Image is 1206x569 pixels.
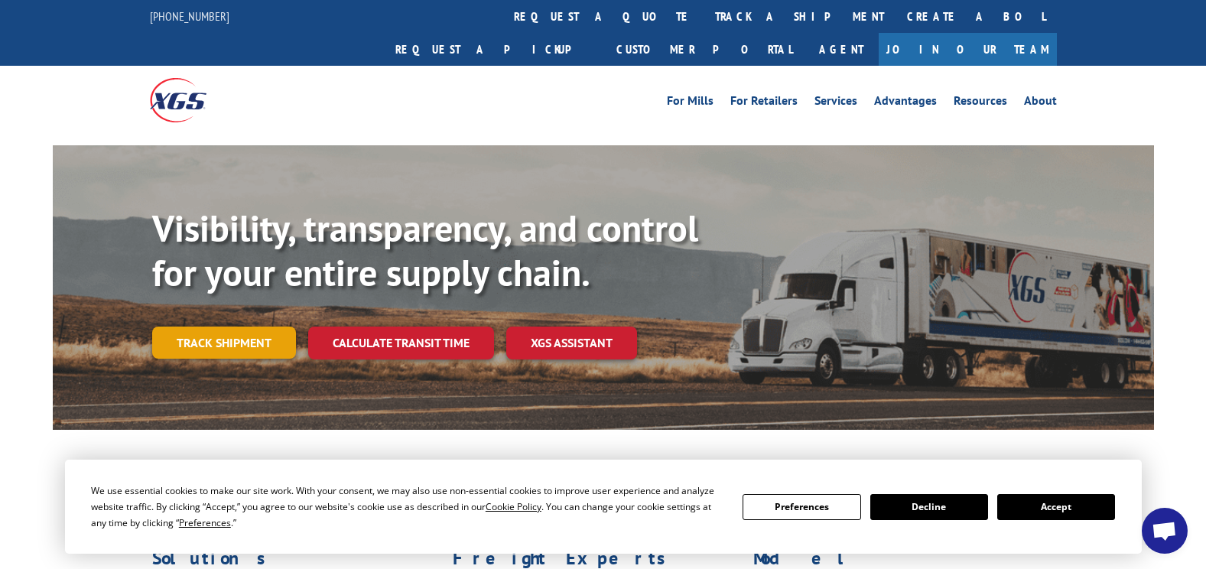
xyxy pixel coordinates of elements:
[954,95,1007,112] a: Resources
[486,500,541,513] span: Cookie Policy
[1142,508,1188,554] div: Open chat
[874,95,937,112] a: Advantages
[605,33,804,66] a: Customer Portal
[667,95,714,112] a: For Mills
[384,33,605,66] a: Request a pickup
[506,327,637,359] a: XGS ASSISTANT
[152,204,698,296] b: Visibility, transparency, and control for your entire supply chain.
[804,33,879,66] a: Agent
[879,33,1057,66] a: Join Our Team
[870,494,988,520] button: Decline
[152,327,296,359] a: Track shipment
[743,494,860,520] button: Preferences
[308,327,494,359] a: Calculate transit time
[179,516,231,529] span: Preferences
[814,95,857,112] a: Services
[997,494,1115,520] button: Accept
[91,483,724,531] div: We use essential cookies to make our site work. With your consent, we may also use non-essential ...
[1024,95,1057,112] a: About
[730,95,798,112] a: For Retailers
[150,8,229,24] a: [PHONE_NUMBER]
[65,460,1142,554] div: Cookie Consent Prompt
